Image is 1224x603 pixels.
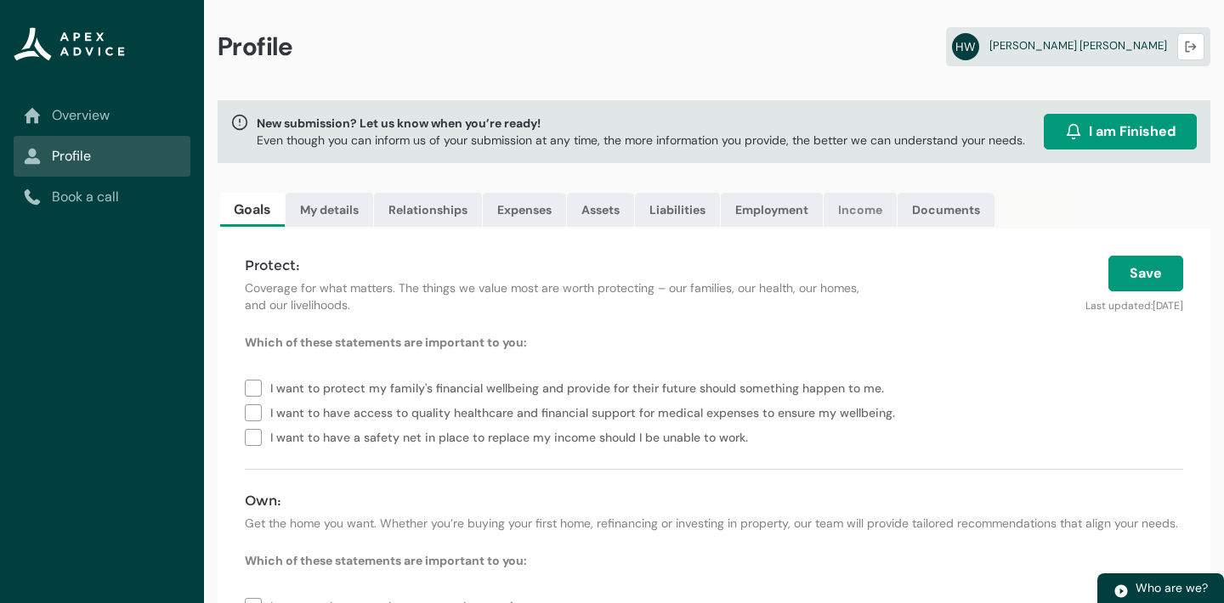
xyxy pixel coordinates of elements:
span: New submission? Let us know when you’re ready! [257,115,1025,132]
a: Assets [567,193,634,227]
a: Book a call [24,187,180,207]
a: Relationships [374,193,482,227]
a: My details [286,193,373,227]
p: Coverage for what matters. The things we value most are worth protecting – our families, our heal... [245,279,864,313]
span: I am Finished [1089,121,1176,142]
button: Logout [1177,33,1204,60]
p: Which of these statements are important to you: [245,552,1183,569]
a: Goals [220,193,285,227]
lightning-formatted-date-time: [DATE] [1153,299,1183,313]
p: Even though you can inform us of your submission at any time, the more information you provide, t... [257,132,1025,149]
span: I want to have a safety net in place to replace my income should I be unable to work. [270,424,755,448]
p: Get the home you want. Whether you’re buying your first home, refinancing or investing in propert... [245,515,1183,532]
a: Liabilities [635,193,720,227]
span: I want to protect my family's financial wellbeing and provide for their future should something h... [270,375,891,399]
nav: Sub page [14,95,190,217]
h4: Own: [245,491,1183,511]
a: Employment [721,193,823,227]
a: Profile [24,146,180,166]
img: play.svg [1113,583,1129,599]
span: I want to have access to quality healthcare and financial support for medical expenses to ensure ... [270,399,902,424]
p: Which of these statements are important to you: [245,334,1183,351]
img: Apex Advice Group [14,27,125,61]
img: alarm.svg [1065,123,1082,140]
span: Who are we? [1136,580,1208,595]
a: Overview [24,105,180,126]
p: Last updated: [884,291,1183,313]
button: Save [1108,256,1183,291]
a: HW[PERSON_NAME] [PERSON_NAME] [946,27,1210,66]
a: Documents [898,193,994,227]
span: [PERSON_NAME] [PERSON_NAME] [989,38,1167,53]
abbr: HW [952,33,979,60]
h4: Protect: [245,256,864,276]
span: Profile [218,31,293,63]
a: Income [824,193,897,227]
a: Expenses [483,193,566,227]
button: I am Finished [1044,114,1197,149]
